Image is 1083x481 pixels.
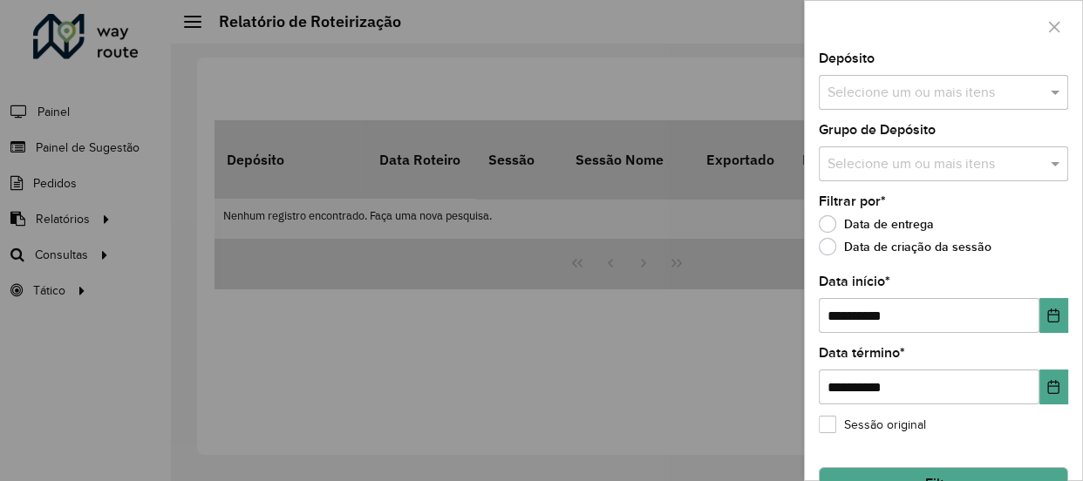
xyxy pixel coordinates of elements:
button: Choose Date [1039,298,1068,333]
label: Data de criação da sessão [819,238,991,255]
button: Choose Date [1039,369,1068,404]
label: Sessão original [819,416,926,434]
label: Data de entrega [819,215,934,233]
label: Depósito [819,48,875,69]
label: Data término [819,342,905,363]
label: Filtrar por [819,191,886,212]
label: Data início [819,271,890,292]
label: Grupo de Depósito [819,119,936,140]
